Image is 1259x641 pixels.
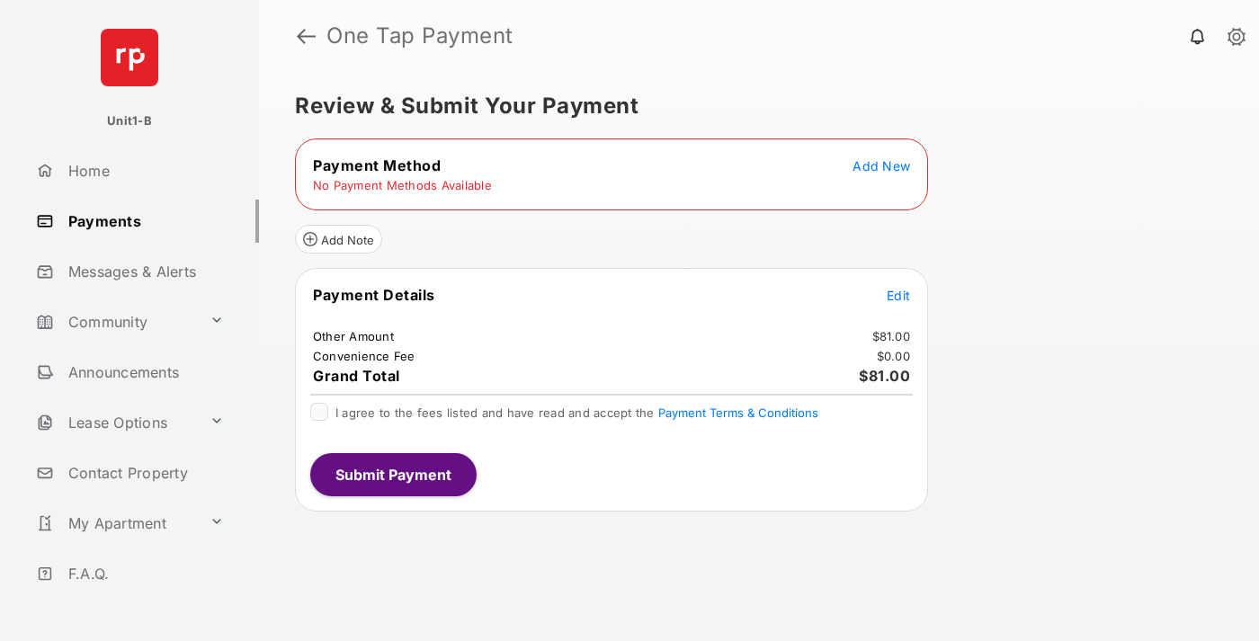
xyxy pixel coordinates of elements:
[310,453,477,496] button: Submit Payment
[859,367,910,385] span: $81.00
[29,552,259,595] a: F.A.Q.
[871,328,912,344] td: $81.00
[312,348,416,364] td: Convenience Fee
[887,288,910,303] span: Edit
[326,25,513,47] strong: One Tap Payment
[887,286,910,304] button: Edit
[658,405,818,420] button: I agree to the fees listed and have read and accept the
[101,29,158,86] img: svg+xml;base64,PHN2ZyB4bWxucz0iaHR0cDovL3d3dy53My5vcmcvMjAwMC9zdmciIHdpZHRoPSI2NCIgaGVpZ2h0PSI2NC...
[312,328,395,344] td: Other Amount
[295,225,382,254] button: Add Note
[29,502,202,545] a: My Apartment
[29,250,259,293] a: Messages & Alerts
[312,177,493,193] td: No Payment Methods Available
[29,200,259,243] a: Payments
[335,405,818,420] span: I agree to the fees listed and have read and accept the
[29,149,259,192] a: Home
[29,351,259,394] a: Announcements
[295,95,1209,117] h5: Review & Submit Your Payment
[313,286,435,304] span: Payment Details
[313,156,441,174] span: Payment Method
[876,348,911,364] td: $0.00
[29,451,259,494] a: Contact Property
[313,367,400,385] span: Grand Total
[107,112,152,130] p: Unit1-B
[853,158,910,174] span: Add New
[29,300,202,343] a: Community
[29,401,202,444] a: Lease Options
[853,156,910,174] button: Add New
